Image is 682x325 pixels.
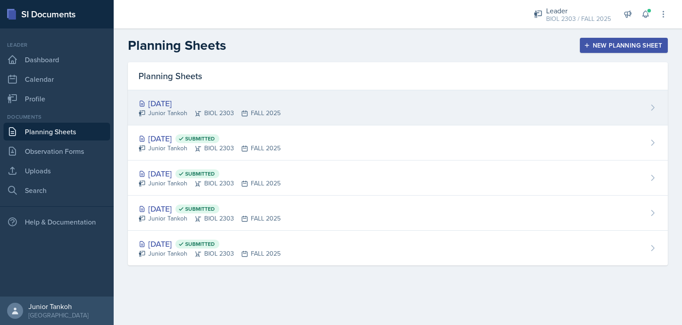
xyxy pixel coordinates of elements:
[128,37,226,53] h2: Planning Sheets
[4,90,110,108] a: Profile
[185,241,215,248] span: Submitted
[185,170,215,177] span: Submitted
[128,62,668,90] div: Planning Sheets
[586,42,662,49] div: New Planning Sheet
[4,213,110,231] div: Help & Documentation
[546,14,611,24] div: BIOL 2303 / FALL 2025
[4,113,110,121] div: Documents
[4,51,110,68] a: Dashboard
[580,38,668,53] button: New Planning Sheet
[185,205,215,213] span: Submitted
[128,90,668,125] a: [DATE] Junior TankohBIOL 2303FALL 2025
[4,181,110,199] a: Search
[28,311,88,320] div: [GEOGRAPHIC_DATA]
[546,5,611,16] div: Leader
[4,123,110,140] a: Planning Sheets
[139,203,281,215] div: [DATE]
[4,142,110,160] a: Observation Forms
[139,238,281,250] div: [DATE]
[4,162,110,180] a: Uploads
[139,179,281,188] div: Junior Tankoh BIOL 2303 FALL 2025
[128,125,668,160] a: [DATE] Submitted Junior TankohBIOL 2303FALL 2025
[139,108,281,118] div: Junior Tankoh BIOL 2303 FALL 2025
[139,214,281,223] div: Junior Tankoh BIOL 2303 FALL 2025
[139,144,281,153] div: Junior Tankoh BIOL 2303 FALL 2025
[128,160,668,196] a: [DATE] Submitted Junior TankohBIOL 2303FALL 2025
[139,132,281,144] div: [DATE]
[128,231,668,265] a: [DATE] Submitted Junior TankohBIOL 2303FALL 2025
[139,168,281,180] div: [DATE]
[185,135,215,142] span: Submitted
[128,196,668,231] a: [DATE] Submitted Junior TankohBIOL 2303FALL 2025
[4,70,110,88] a: Calendar
[4,41,110,49] div: Leader
[139,249,281,258] div: Junior Tankoh BIOL 2303 FALL 2025
[28,302,88,311] div: Junior Tankoh
[139,97,281,109] div: [DATE]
